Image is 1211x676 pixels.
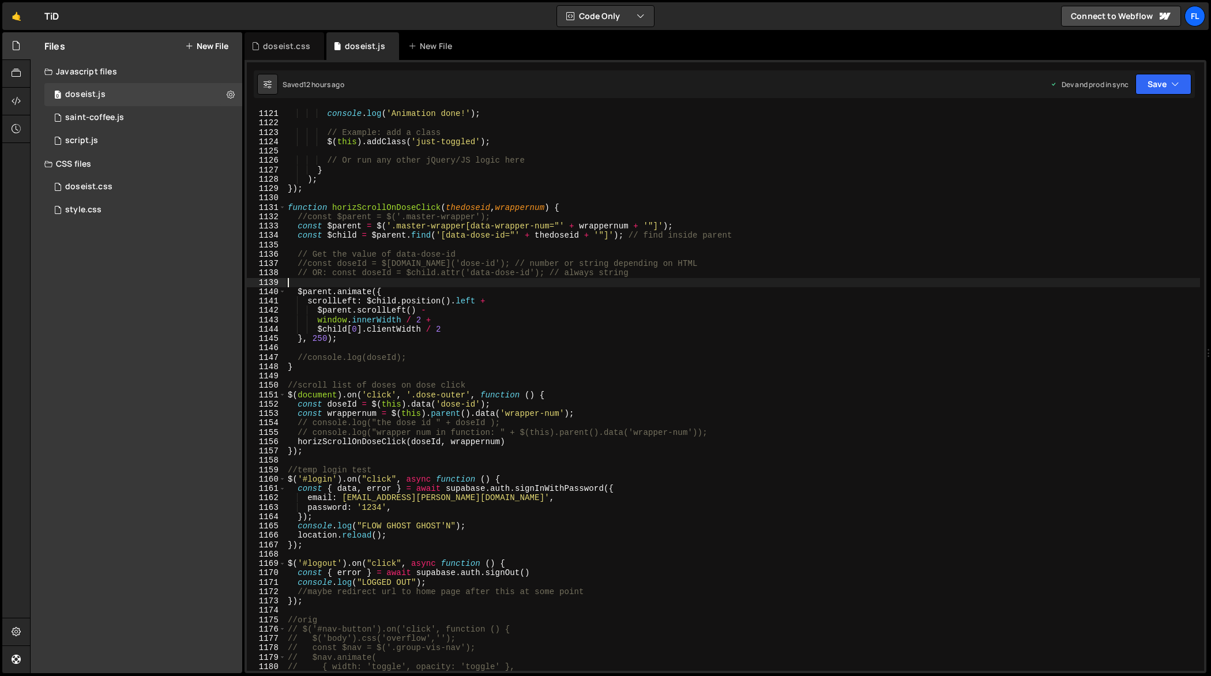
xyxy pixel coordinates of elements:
[247,418,286,427] div: 1154
[247,400,286,409] div: 1152
[247,203,286,212] div: 1131
[557,6,654,27] button: Code Only
[247,109,286,118] div: 1121
[247,353,286,362] div: 1147
[247,531,286,540] div: 1166
[247,465,286,475] div: 1159
[247,362,286,371] div: 1148
[247,606,286,615] div: 1174
[31,152,242,175] div: CSS files
[247,334,286,343] div: 1145
[247,512,286,521] div: 1164
[247,193,286,202] div: 1130
[247,306,286,315] div: 1142
[247,268,286,277] div: 1138
[247,550,286,559] div: 1168
[247,325,286,334] div: 1144
[303,80,344,89] div: 12 hours ago
[247,484,286,493] div: 1161
[247,587,286,596] div: 1172
[283,80,344,89] div: Saved
[247,278,286,287] div: 1139
[247,456,286,465] div: 1158
[1135,74,1191,95] button: Save
[408,40,457,52] div: New File
[247,137,286,147] div: 1124
[247,147,286,156] div: 1125
[1061,6,1181,27] a: Connect to Webflow
[247,409,286,418] div: 1153
[247,287,286,296] div: 1140
[44,40,65,52] h2: Files
[54,91,61,100] span: 0
[185,42,228,51] button: New File
[247,231,286,240] div: 1134
[31,60,242,83] div: Javascript files
[247,596,286,606] div: 1173
[247,493,286,502] div: 1162
[247,371,286,381] div: 1149
[247,212,286,221] div: 1132
[247,221,286,231] div: 1133
[247,615,286,625] div: 1175
[44,9,59,23] div: TiD
[247,662,286,671] div: 1180
[247,156,286,165] div: 1126
[247,241,286,250] div: 1135
[1050,80,1129,89] div: Dev and prod in sync
[247,578,286,587] div: 1171
[247,437,286,446] div: 1156
[247,259,286,268] div: 1137
[247,175,286,184] div: 1128
[44,106,242,129] div: 4604/27020.js
[247,381,286,390] div: 1150
[263,40,310,52] div: doseist.css
[247,634,286,643] div: 1177
[247,559,286,568] div: 1169
[247,250,286,259] div: 1136
[247,184,286,193] div: 1129
[44,83,242,106] div: 4604/37981.js
[247,503,286,512] div: 1163
[1184,6,1205,27] a: Fl
[247,428,286,437] div: 1155
[247,653,286,662] div: 1179
[247,475,286,484] div: 1160
[247,128,286,137] div: 1123
[65,136,98,146] div: script.js
[247,521,286,531] div: 1165
[65,205,101,215] div: style.css
[247,540,286,550] div: 1167
[44,129,242,152] div: 4604/24567.js
[65,182,112,192] div: doseist.css
[247,296,286,306] div: 1141
[65,89,106,100] div: doseist.js
[247,568,286,577] div: 1170
[65,112,124,123] div: saint-coffee.js
[44,175,242,198] div: 4604/42100.css
[247,643,286,652] div: 1178
[44,198,242,221] div: 4604/25434.css
[247,166,286,175] div: 1127
[247,390,286,400] div: 1151
[2,2,31,30] a: 🤙
[247,316,286,325] div: 1143
[247,625,286,634] div: 1176
[345,40,385,52] div: doseist.js
[247,343,286,352] div: 1146
[247,446,286,456] div: 1157
[247,118,286,127] div: 1122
